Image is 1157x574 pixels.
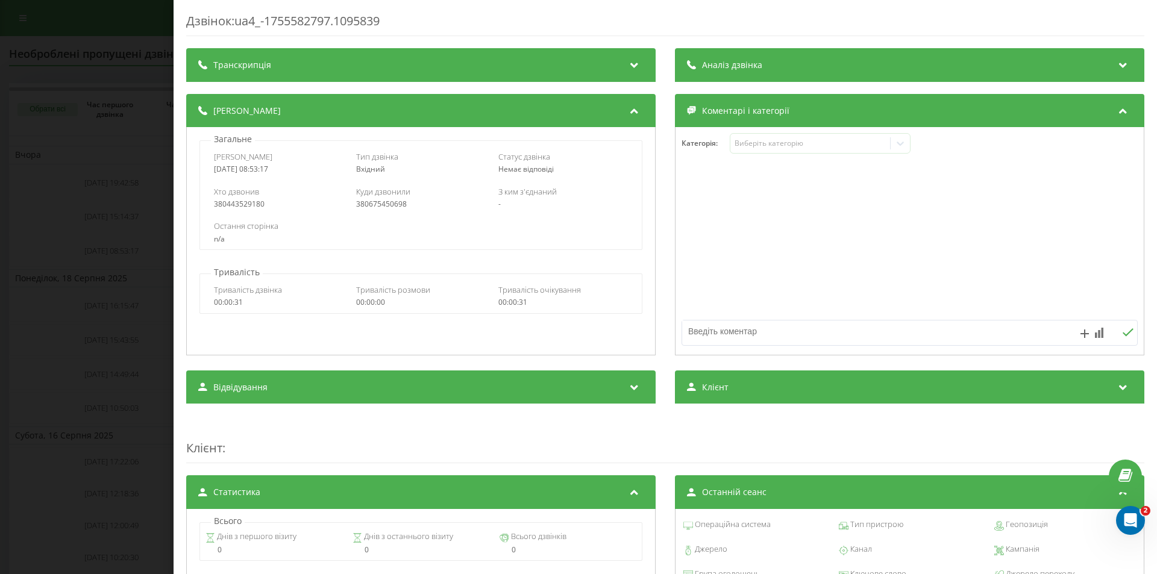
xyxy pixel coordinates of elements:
span: Операційна система [693,519,771,531]
p: Всього [211,515,245,527]
span: [PERSON_NAME] [213,105,281,117]
span: Всього дзвінків [509,531,566,543]
span: [PERSON_NAME] [214,151,272,162]
span: З ким з'єднаний [498,186,557,197]
span: Днів з першого візиту [215,531,296,543]
span: Аналіз дзвінка [702,59,762,71]
span: Тип пристрою [848,519,903,531]
span: Статус дзвінка [498,151,550,162]
p: Тривалість [211,266,263,278]
span: Коментарі і категорії [702,105,789,117]
span: Тривалість дзвінка [214,284,282,295]
span: Хто дзвонив [214,186,259,197]
span: Тип дзвінка [356,151,398,162]
span: Днів з останнього візиту [362,531,453,543]
span: Відвідування [213,381,268,393]
div: n/a [214,235,627,243]
span: Клієнт [702,381,729,393]
span: Тривалість розмови [356,284,430,295]
span: Клієнт [186,440,222,456]
span: Куди дзвонили [356,186,410,197]
span: Транскрипція [213,59,271,71]
span: Канал [848,543,872,555]
span: Тривалість очікування [498,284,581,295]
span: Статистика [213,486,260,498]
div: [DATE] 08:53:17 [214,165,343,173]
span: Джерело [693,543,727,555]
div: Виберіть категорію [735,139,885,148]
span: 2 [1141,506,1150,516]
div: 380443529180 [214,200,343,208]
div: 380675450698 [356,200,486,208]
div: : [186,416,1144,463]
span: Геопозиція [1004,519,1048,531]
span: Немає відповіді [498,164,554,174]
span: Кампанія [1004,543,1039,555]
div: Дзвінок : ua4_-1755582797.1095839 [186,13,1144,36]
span: Останній сеанс [702,486,767,498]
iframe: Intercom live chat [1116,506,1145,535]
div: 00:00:31 [214,298,343,307]
div: 00:00:31 [498,298,628,307]
div: 0 [500,546,636,554]
div: - [498,200,628,208]
span: Вхідний [356,164,385,174]
h4: Категорія : [682,139,730,148]
div: 0 [205,546,342,554]
div: 0 [353,546,489,554]
div: 00:00:00 [356,298,486,307]
p: Загальне [211,133,255,145]
span: Остання сторінка [214,220,278,231]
